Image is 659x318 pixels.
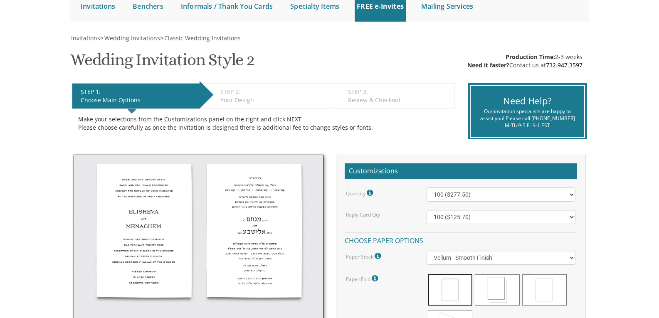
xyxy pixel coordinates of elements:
[163,34,241,42] a: Classic Wedding Invitations
[345,232,577,247] h4: Choose paper options
[220,88,323,96] div: STEP 2:
[348,96,450,104] div: Review & Checkout
[348,88,450,96] div: STEP 3:
[164,34,241,42] span: Classic Wedding Invitations
[104,34,160,42] a: Wedding Invitations
[220,96,323,104] div: Your Design
[546,61,582,69] a: 732.947.3597
[345,163,577,179] h2: Customizations
[104,34,160,42] span: Wedding Invitations
[346,273,380,284] label: Paper Fold
[70,34,100,42] a: Invitations
[81,88,195,96] div: STEP 1:
[506,53,555,61] span: Production Time:
[70,51,254,75] h1: Wedding Invitation Style 2
[346,187,375,198] label: Quantity
[78,115,449,132] div: Make your selections from the Customizations panel on the right and click NEXT Please choose care...
[477,94,578,107] div: Need Help?
[160,34,241,42] span: >
[346,211,380,218] label: Reply Card Qty
[477,108,578,129] div: Our invitation specialists are happy to assist you! Please call [PHONE_NUMBER] M-Th 9-5 Fr 9-1 EST
[71,34,100,42] span: Invitations
[100,34,160,42] span: >
[467,61,509,69] span: Need it faster?
[81,96,195,104] div: Choose Main Options
[467,53,582,69] div: 2-3 weeks Contact us at
[346,251,383,261] label: Paper Stock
